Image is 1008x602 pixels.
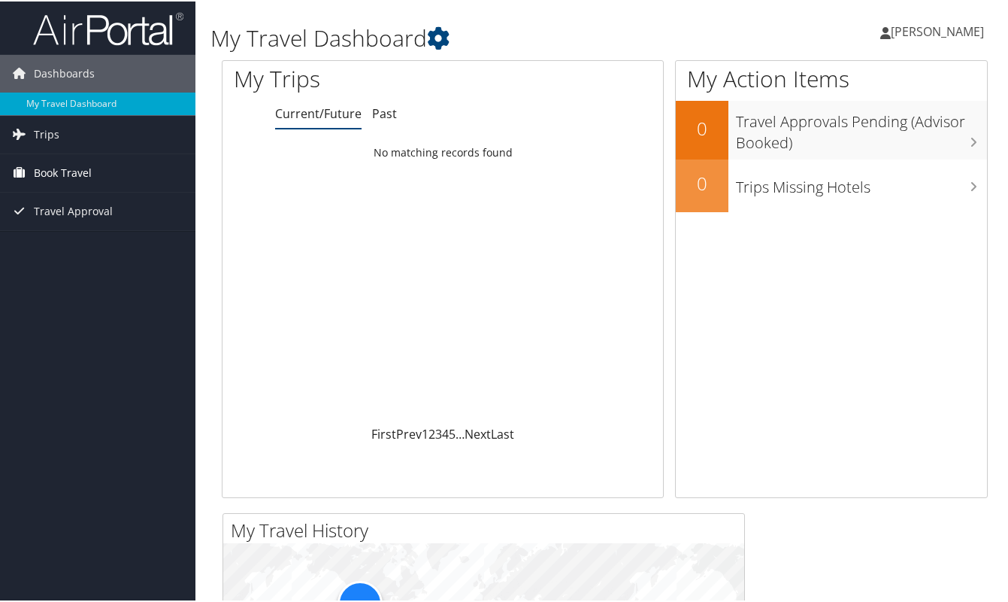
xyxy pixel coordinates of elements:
[880,8,999,53] a: [PERSON_NAME]
[676,158,987,211] a: 0Trips Missing Hotels
[428,424,435,441] a: 2
[33,10,183,45] img: airportal-logo.png
[465,424,491,441] a: Next
[34,153,92,190] span: Book Travel
[372,104,397,120] a: Past
[449,424,456,441] a: 5
[34,191,113,229] span: Travel Approval
[231,516,744,542] h2: My Travel History
[491,424,514,441] a: Last
[396,424,422,441] a: Prev
[891,22,984,38] span: [PERSON_NAME]
[442,424,449,441] a: 4
[456,424,465,441] span: …
[676,169,728,195] h2: 0
[210,21,736,53] h1: My Travel Dashboard
[676,114,728,140] h2: 0
[34,114,59,152] span: Trips
[222,138,663,165] td: No matching records found
[435,424,442,441] a: 3
[422,424,428,441] a: 1
[676,62,987,93] h1: My Action Items
[736,102,987,152] h3: Travel Approvals Pending (Advisor Booked)
[275,104,362,120] a: Current/Future
[371,424,396,441] a: First
[234,62,468,93] h1: My Trips
[736,168,987,196] h3: Trips Missing Hotels
[676,99,987,157] a: 0Travel Approvals Pending (Advisor Booked)
[34,53,95,91] span: Dashboards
